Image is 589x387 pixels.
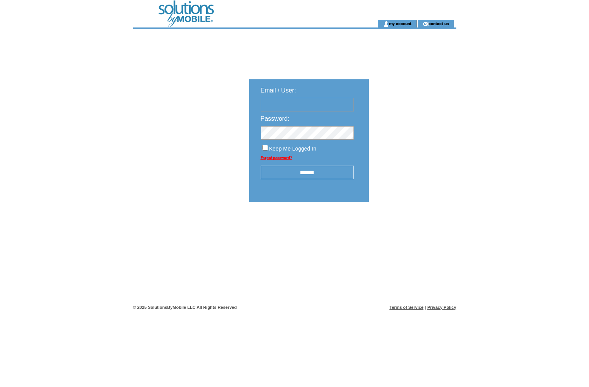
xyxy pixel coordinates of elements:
img: transparent.png [391,221,430,231]
span: Keep Me Logged In [269,146,316,152]
a: Terms of Service [389,305,423,310]
span: | [425,305,426,310]
span: Password: [261,115,290,122]
span: © 2025 SolutionsByMobile LLC All Rights Reserved [133,305,237,310]
img: account_icon.gif [383,21,389,27]
a: Privacy Policy [427,305,456,310]
a: Forgot password? [261,156,292,160]
img: contact_us_icon.gif [423,21,429,27]
a: my account [389,21,411,26]
a: contact us [429,21,449,26]
span: Email / User: [261,87,296,94]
